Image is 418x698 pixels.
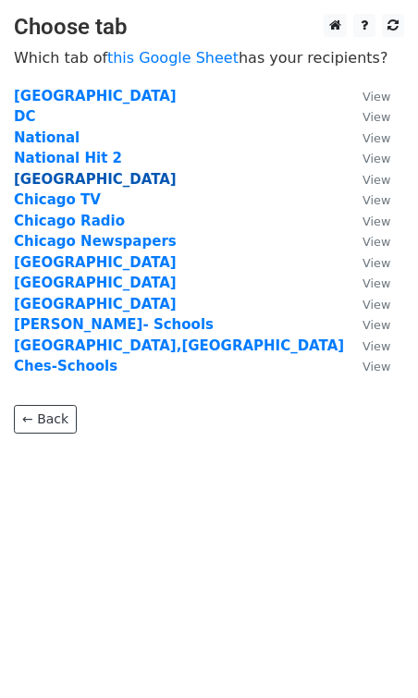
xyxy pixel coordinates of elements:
a: Chicago TV [14,191,101,208]
a: View [344,275,390,291]
h3: Choose tab [14,14,404,41]
small: View [363,173,390,187]
a: National Hit 2 [14,150,122,166]
iframe: Chat Widget [326,609,418,698]
small: View [363,360,390,373]
a: Ches-Schools [14,358,117,374]
a: National [14,129,80,146]
a: [PERSON_NAME]- Schools [14,316,214,333]
a: View [344,191,390,208]
small: View [363,193,390,207]
a: ← Back [14,405,77,434]
a: [GEOGRAPHIC_DATA],[GEOGRAPHIC_DATA] [14,337,344,354]
a: View [344,88,390,104]
small: View [363,339,390,353]
a: [GEOGRAPHIC_DATA] [14,171,177,188]
a: Chicago Newspapers [14,233,177,250]
a: [GEOGRAPHIC_DATA] [14,296,177,312]
a: View [344,129,390,146]
a: View [344,171,390,188]
a: View [344,150,390,166]
small: View [363,298,390,312]
p: Which tab of has your recipients? [14,48,404,67]
a: View [344,213,390,229]
a: this Google Sheet [107,49,239,67]
a: View [344,337,390,354]
a: View [344,254,390,271]
a: [GEOGRAPHIC_DATA] [14,254,177,271]
a: [GEOGRAPHIC_DATA] [14,275,177,291]
small: View [363,318,390,332]
small: View [363,90,390,104]
small: View [363,235,390,249]
a: DC [14,108,35,125]
small: View [363,214,390,228]
a: [GEOGRAPHIC_DATA] [14,88,177,104]
small: View [363,131,390,145]
small: View [363,256,390,270]
a: Chicago Radio [14,213,125,229]
a: View [344,233,390,250]
small: View [363,110,390,124]
a: View [344,316,390,333]
a: View [344,296,390,312]
a: View [344,358,390,374]
small: View [363,152,390,165]
a: View [344,108,390,125]
small: View [363,276,390,290]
